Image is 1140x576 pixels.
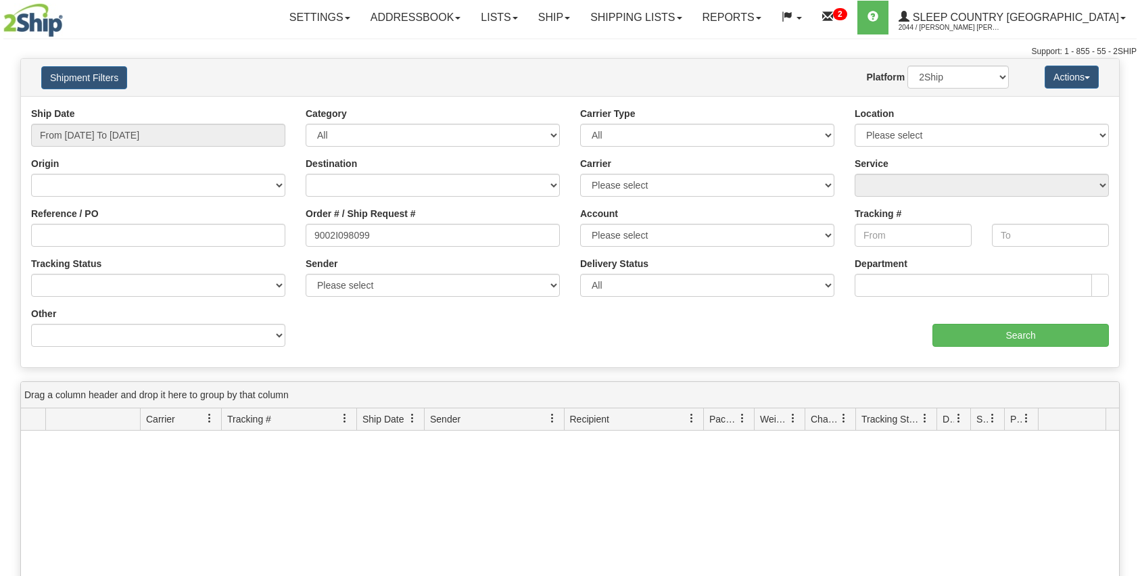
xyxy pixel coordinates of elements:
[3,3,63,37] img: logo2044.jpg
[932,324,1109,347] input: Search
[306,157,357,170] label: Destination
[31,207,99,220] label: Reference / PO
[833,8,847,20] sup: 2
[680,407,703,430] a: Recipient filter column settings
[31,257,101,270] label: Tracking Status
[279,1,360,34] a: Settings
[306,207,416,220] label: Order # / Ship Request #
[1109,219,1139,357] iframe: chat widget
[866,70,905,84] label: Platform
[1015,407,1038,430] a: Pickup Status filter column settings
[306,107,347,120] label: Category
[580,157,611,170] label: Carrier
[21,382,1119,408] div: grid grouping header
[430,412,460,426] span: Sender
[31,307,56,320] label: Other
[992,224,1109,247] input: To
[471,1,527,34] a: Lists
[855,207,901,220] label: Tracking #
[855,107,894,120] label: Location
[146,412,175,426] span: Carrier
[306,257,337,270] label: Sender
[198,407,221,430] a: Carrier filter column settings
[943,412,954,426] span: Delivery Status
[692,1,771,34] a: Reports
[888,1,1136,34] a: Sleep Country [GEOGRAPHIC_DATA] 2044 / [PERSON_NAME] [PERSON_NAME]
[899,21,1000,34] span: 2044 / [PERSON_NAME] [PERSON_NAME]
[913,407,936,430] a: Tracking Status filter column settings
[812,1,857,34] a: 2
[41,66,127,89] button: Shipment Filters
[1010,412,1022,426] span: Pickup Status
[580,257,648,270] label: Delivery Status
[909,11,1119,23] span: Sleep Country [GEOGRAPHIC_DATA]
[31,157,59,170] label: Origin
[782,407,805,430] a: Weight filter column settings
[580,1,692,34] a: Shipping lists
[360,1,471,34] a: Addressbook
[528,1,580,34] a: Ship
[855,224,972,247] input: From
[227,412,271,426] span: Tracking #
[362,412,404,426] span: Ship Date
[760,412,788,426] span: Weight
[709,412,738,426] span: Packages
[541,407,564,430] a: Sender filter column settings
[981,407,1004,430] a: Shipment Issues filter column settings
[855,157,888,170] label: Service
[3,46,1137,57] div: Support: 1 - 855 - 55 - 2SHIP
[580,107,635,120] label: Carrier Type
[31,107,75,120] label: Ship Date
[832,407,855,430] a: Charge filter column settings
[1045,66,1099,89] button: Actions
[401,407,424,430] a: Ship Date filter column settings
[570,412,609,426] span: Recipient
[731,407,754,430] a: Packages filter column settings
[855,257,907,270] label: Department
[861,412,920,426] span: Tracking Status
[976,412,988,426] span: Shipment Issues
[580,207,618,220] label: Account
[811,412,839,426] span: Charge
[333,407,356,430] a: Tracking # filter column settings
[947,407,970,430] a: Delivery Status filter column settings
